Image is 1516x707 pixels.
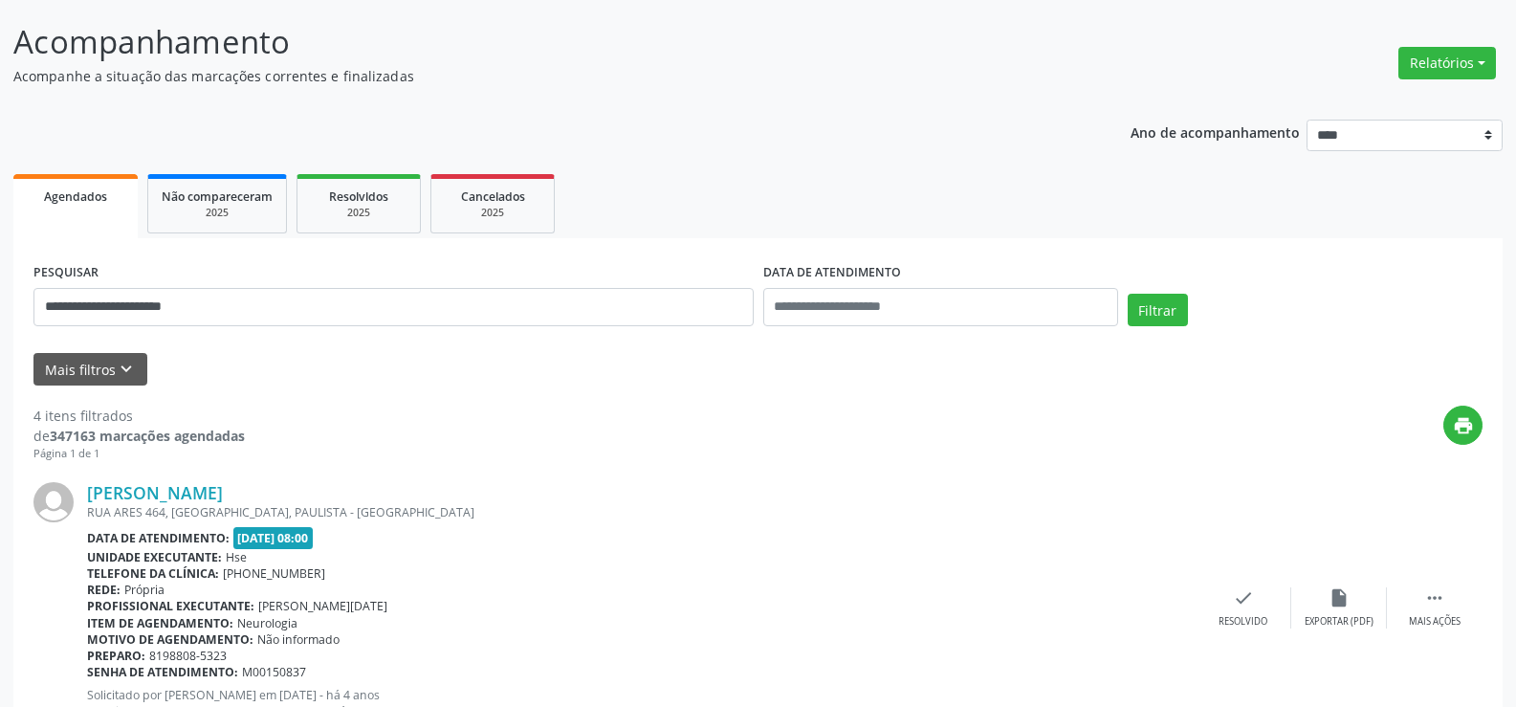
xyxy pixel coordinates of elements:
[1233,587,1254,608] i: check
[1453,415,1474,436] i: print
[1131,120,1300,144] p: Ano de acompanhamento
[1219,615,1267,629] div: Resolvido
[33,258,99,288] label: PESQUISAR
[33,482,74,522] img: img
[87,549,222,565] b: Unidade executante:
[329,188,388,205] span: Resolvidos
[226,549,247,565] span: Hse
[33,446,245,462] div: Página 1 de 1
[311,206,406,220] div: 2025
[87,530,230,546] b: Data de atendimento:
[87,598,254,614] b: Profissional executante:
[33,426,245,446] div: de
[237,615,297,631] span: Neurologia
[116,359,137,380] i: keyboard_arrow_down
[242,664,306,680] span: M00150837
[233,527,314,549] span: [DATE] 08:00
[44,188,107,205] span: Agendados
[124,582,165,598] span: Própria
[33,406,245,426] div: 4 itens filtrados
[461,188,525,205] span: Cancelados
[1329,587,1350,608] i: insert_drive_file
[1128,294,1188,326] button: Filtrar
[50,427,245,445] strong: 347163 marcações agendadas
[1398,47,1496,79] button: Relatórios
[162,206,273,220] div: 2025
[87,664,238,680] b: Senha de atendimento:
[13,18,1056,66] p: Acompanhamento
[1409,615,1461,629] div: Mais ações
[223,565,325,582] span: [PHONE_NUMBER]
[87,648,145,664] b: Preparo:
[257,631,340,648] span: Não informado
[763,258,901,288] label: DATA DE ATENDIMENTO
[162,188,273,205] span: Não compareceram
[1305,615,1373,629] div: Exportar (PDF)
[87,565,219,582] b: Telefone da clínica:
[87,482,223,503] a: [PERSON_NAME]
[33,353,147,387] button: Mais filtroskeyboard_arrow_down
[13,66,1056,86] p: Acompanhe a situação das marcações correntes e finalizadas
[1443,406,1483,445] button: print
[445,206,540,220] div: 2025
[258,598,387,614] span: [PERSON_NAME][DATE]
[1424,587,1445,608] i: 
[87,582,121,598] b: Rede:
[87,615,233,631] b: Item de agendamento:
[149,648,227,664] span: 8198808-5323
[87,631,253,648] b: Motivo de agendamento:
[87,504,1196,520] div: RUA ARES 464, [GEOGRAPHIC_DATA], PAULISTA - [GEOGRAPHIC_DATA]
